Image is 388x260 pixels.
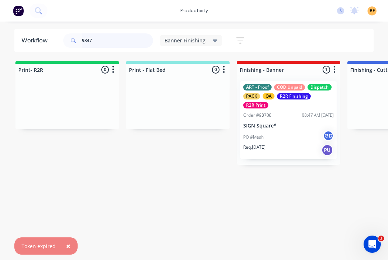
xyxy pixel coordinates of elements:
[22,242,56,250] div: Token expired
[243,102,268,108] div: R2R Print
[308,84,332,90] div: Dispatch
[82,33,153,48] input: Search for orders...
[243,123,334,129] p: SIGN Square*
[378,236,384,241] span: 1
[370,8,375,14] span: BF
[302,112,334,119] div: 08:47 AM [DATE]
[364,236,381,253] iframe: Intercom live chat
[177,5,212,16] div: productivity
[263,93,274,99] div: QA
[13,5,24,16] img: Factory
[165,37,205,44] span: Banner Finishing
[322,144,333,156] div: PU
[323,130,334,141] div: GD
[240,81,337,159] div: ART - ProofCOD UnpaidDispatchPACKQAR2R FinishingR2R PrintOrder #9870808:47 AM [DATE]SIGN Square*P...
[243,144,265,150] p: Req. [DATE]
[243,93,260,99] div: PACK
[274,84,305,90] div: COD Unpaid
[277,93,311,99] div: R2R Finishing
[243,134,264,140] p: PO #Mesh
[66,241,70,251] span: ×
[243,84,272,90] div: ART - Proof
[243,112,272,119] div: Order #98708
[22,36,51,45] div: Workflow
[59,237,78,255] button: Close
